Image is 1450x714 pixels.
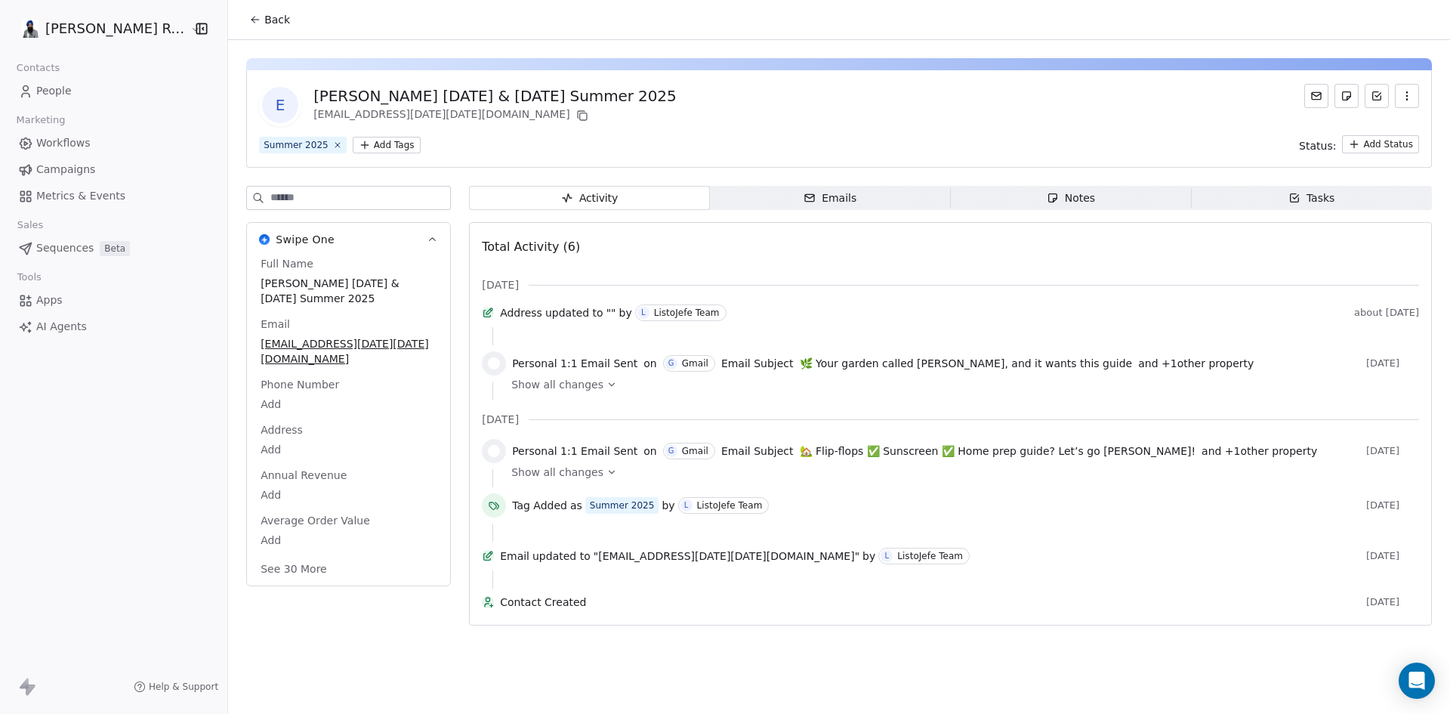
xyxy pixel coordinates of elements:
[482,277,519,292] span: [DATE]
[512,444,637,459] span: Personal 1:1 Email Sent
[1366,357,1419,369] span: [DATE]
[134,681,218,693] a: Help & Support
[258,256,316,271] span: Full Name
[149,681,218,693] span: Help & Support
[12,184,215,209] a: Metrics & Events
[1366,445,1419,457] span: [DATE]
[511,465,1408,480] a: Show all changes
[18,16,180,42] button: [PERSON_NAME] Re/Max
[262,87,298,123] span: E
[482,412,519,427] span: [DATE]
[532,549,591,564] span: updated to
[258,377,342,392] span: Phone Number
[606,305,616,320] span: ""
[36,319,87,335] span: AI Agents
[643,444,656,459] span: on
[313,85,676,107] div: [PERSON_NAME] [DATE] & [DATE] Summer 2025
[12,157,215,182] a: Campaigns
[512,356,637,371] span: Personal 1:1 Email Sent
[36,135,91,151] span: Workflows
[1288,190,1335,206] div: Tasks
[276,232,335,247] span: Swipe One
[1399,663,1435,699] div: Open Intercom Messenger
[36,188,125,204] span: Metrics & Events
[100,241,130,256] span: Beta
[511,377,603,392] span: Show all changes
[1366,596,1419,608] span: [DATE]
[10,57,66,79] span: Contacts
[259,234,270,245] img: Swipe One
[511,465,603,480] span: Show all changes
[570,498,582,513] span: as
[482,240,580,254] span: Total Activity (6)
[500,595,1360,610] span: Contact Created
[258,468,350,483] span: Annual Revenue
[862,549,875,564] span: by
[662,498,674,513] span: by
[36,240,94,256] span: Sequences
[261,276,437,306] span: [PERSON_NAME] [DATE] & [DATE] Summer 2025
[1366,499,1419,512] span: [DATE]
[258,317,293,332] span: Email
[1138,356,1254,371] span: and + 1 other property
[36,292,63,308] span: Apps
[641,307,646,319] div: L
[21,20,39,38] img: Gopal%20Ranu%20Profile%20Picture%201080x1080.png
[697,500,763,511] div: ListoJefe Team
[258,422,306,437] span: Address
[36,83,72,99] span: People
[12,236,215,261] a: SequencesBeta
[804,190,856,206] div: Emails
[1202,444,1317,459] span: and + 1 other property
[511,377,1408,392] a: Show all changes
[500,305,542,320] span: Address
[1342,135,1419,153] button: Add Status
[800,356,1133,371] span: 🌿 Your garden called [PERSON_NAME], and it wants this guide
[247,223,450,256] button: Swipe OneSwipe One
[800,444,1196,459] span: 🏡 Flip-flops ✅ Sunscreen ✅ Home prep guide? Let’s go [PERSON_NAME]!
[721,356,794,371] span: Email Subject
[512,498,567,513] span: Tag Added
[619,305,632,320] span: by
[884,550,889,562] div: L
[11,266,48,289] span: Tools
[545,305,603,320] span: updated to
[12,131,215,156] a: Workflows
[36,162,95,178] span: Campaigns
[12,79,215,104] a: People
[1354,307,1419,319] span: about [DATE]
[682,446,708,456] div: Gmail
[261,397,437,412] span: Add
[500,549,529,564] span: Email
[897,551,963,561] div: ListoJefe Team
[643,356,656,371] span: on
[488,357,500,369] img: gmail.svg
[240,6,299,33] button: Back
[488,445,500,457] img: gmail.svg
[261,487,437,502] span: Add
[668,445,674,457] div: G
[247,256,450,586] div: Swipe OneSwipe One
[264,138,329,152] div: Summer 2025
[684,499,689,512] div: L
[12,288,215,313] a: Apps
[261,442,437,457] span: Add
[590,499,655,512] div: Summer 2025
[45,19,187,39] span: [PERSON_NAME] Re/Max
[261,533,437,548] span: Add
[1366,550,1419,562] span: [DATE]
[261,336,437,366] span: [EMAIL_ADDRESS][DATE][DATE][DOMAIN_NAME]
[10,109,72,131] span: Marketing
[251,555,336,583] button: See 30 More
[12,314,215,339] a: AI Agents
[258,513,373,528] span: Average Order Value
[654,308,720,318] div: ListoJefe Team
[668,357,674,369] div: G
[11,214,50,236] span: Sales
[1299,138,1336,153] span: Status:
[682,358,708,369] div: Gmail
[594,549,859,564] span: "[EMAIL_ADDRESS][DATE][DATE][DOMAIN_NAME]"
[264,12,290,27] span: Back
[353,137,421,153] button: Add Tags
[1047,190,1095,206] div: Notes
